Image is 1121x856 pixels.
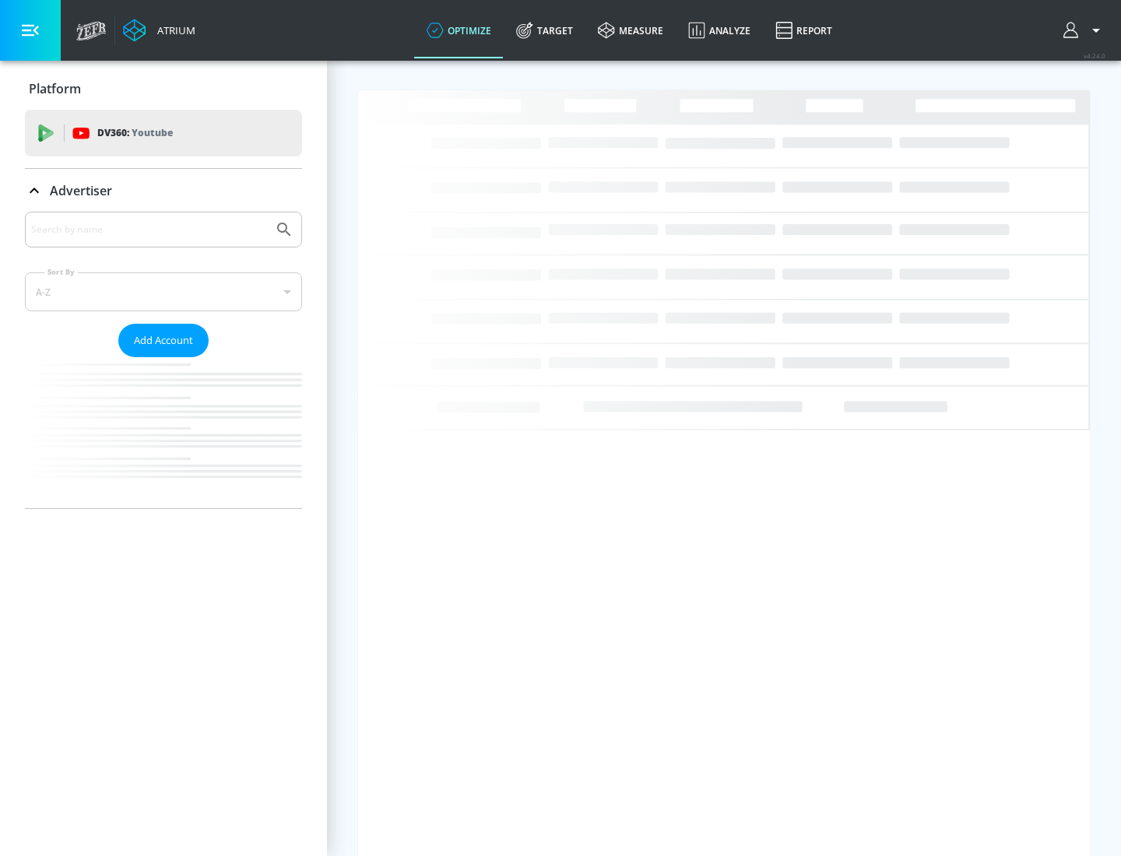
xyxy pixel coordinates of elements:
[25,110,302,156] div: DV360: Youtube
[763,2,845,58] a: Report
[25,67,302,111] div: Platform
[118,324,209,357] button: Add Account
[25,169,302,212] div: Advertiser
[504,2,585,58] a: Target
[50,182,112,199] p: Advertiser
[25,212,302,508] div: Advertiser
[97,125,173,142] p: DV360:
[1084,51,1105,60] span: v 4.24.0
[414,2,504,58] a: optimize
[123,19,195,42] a: Atrium
[44,267,78,277] label: Sort By
[134,332,193,349] span: Add Account
[31,219,267,240] input: Search by name
[25,272,302,311] div: A-Z
[29,80,81,97] p: Platform
[25,357,302,508] nav: list of Advertiser
[676,2,763,58] a: Analyze
[585,2,676,58] a: measure
[151,23,195,37] div: Atrium
[132,125,173,141] p: Youtube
